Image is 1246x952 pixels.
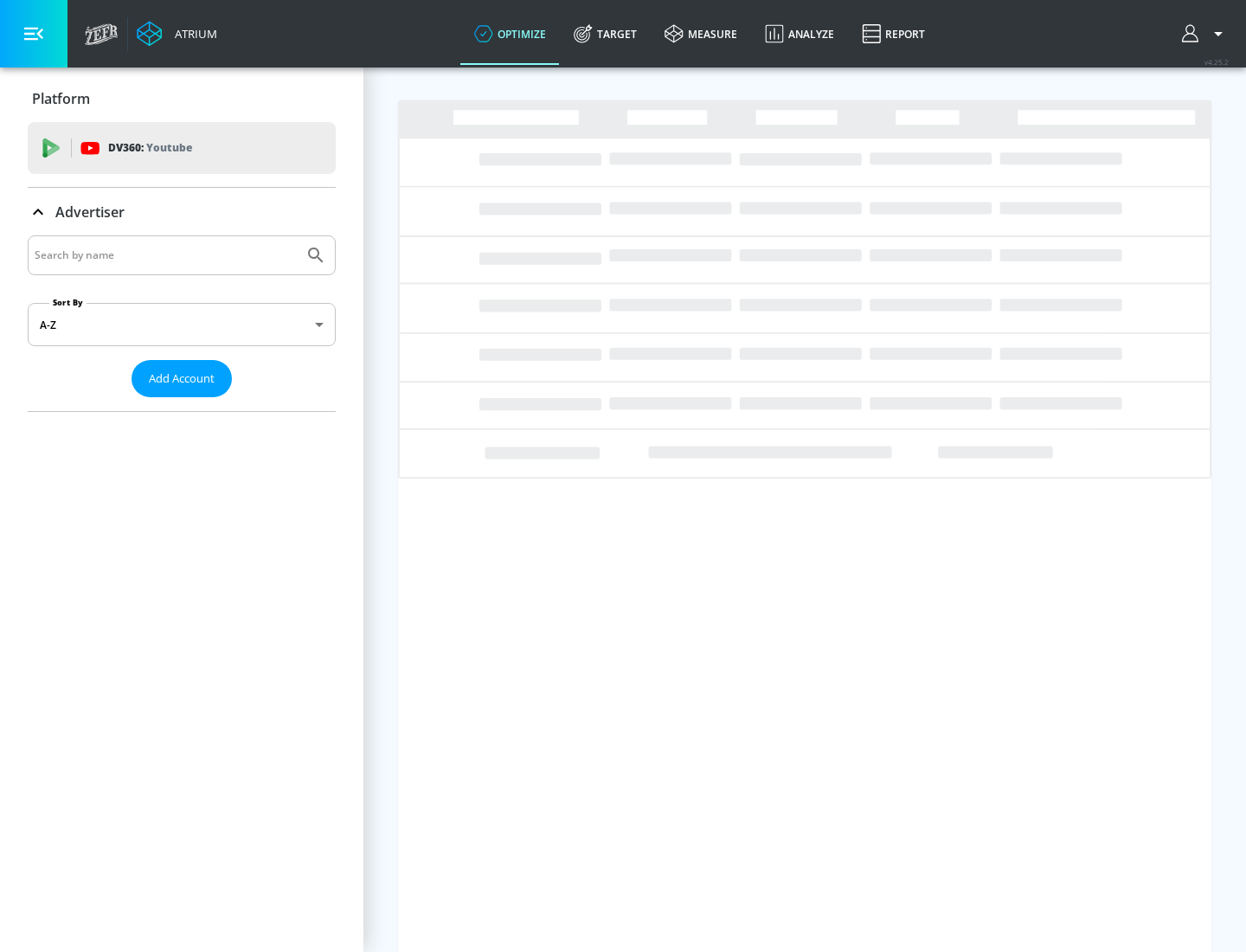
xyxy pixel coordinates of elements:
div: A-Z [28,303,336,346]
a: Report [848,3,939,65]
div: Atrium [168,26,217,42]
p: Youtube [146,138,192,157]
input: Search by name [35,244,297,267]
p: DV360: [108,138,192,158]
a: Analyze [751,3,848,65]
span: Add Account [149,369,215,389]
p: Platform [32,89,90,108]
a: Target [560,3,651,65]
label: Sort By [49,297,87,308]
a: Atrium [137,21,217,47]
span: v 4.25.2 [1204,57,1229,67]
div: DV360: Youtube [28,122,336,174]
a: measure [651,3,751,65]
div: Advertiser [28,235,336,411]
button: Add Account [132,360,232,397]
p: Advertiser [55,203,125,222]
a: optimize [460,3,560,65]
nav: list of Advertiser [28,397,336,411]
div: Advertiser [28,188,336,236]
div: Platform [28,74,336,123]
